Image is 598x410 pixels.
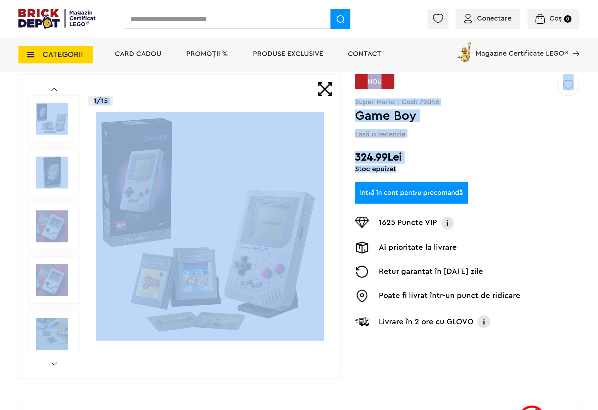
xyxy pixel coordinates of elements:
[88,96,113,106] p: 1/15
[477,315,491,329] img: Info livrare cu GLOVO
[355,317,369,326] img: Livrare Glovo
[36,210,68,242] img: Game Boy LEGO 72046
[355,242,369,254] img: Livrare
[355,99,580,106] p: Super Mario | Cod: 72046
[477,15,512,22] span: Conectare
[464,15,512,22] a: Conectare
[43,51,83,58] span: CATEGORII
[36,264,68,296] img: Seturi Lego Game Boy
[51,363,57,366] a: Next
[51,88,57,91] a: Prev
[355,109,557,122] h1: Game Boy
[379,217,437,230] p: 1625 Puncte VIP
[36,318,68,350] img: LEGO Super Mario Game Boy
[355,129,405,139] span: Lasă o recenzie
[564,15,572,23] small: 0
[115,50,161,57] a: Card Cadou
[379,316,474,327] p: Livrare în 2 ore cu GLOVO
[355,74,394,89] div: NOU
[355,290,369,303] img: Easybox
[355,151,580,164] h2: 324.99Lei
[355,217,369,228] img: Puncte VIP
[36,103,68,135] img: Game Boy
[379,266,483,278] p: Retur garantat în [DATE] zile
[379,242,457,254] p: Ai prioritate la livrare
[355,182,468,204] a: Intră în cont pentru precomandă
[441,217,455,230] img: Info VIP
[550,15,562,22] span: Coș
[348,50,381,57] a: Contact
[569,41,580,48] a: Magazine Certificate LEGO®
[186,50,228,57] a: PROMOȚII %
[379,290,520,303] p: Poate fi livrat într-un punct de ridicare
[36,157,68,189] img: Game Boy
[355,165,580,173] div: Stoc epuizat
[96,112,324,341] img: Game Boy
[253,50,323,57] a: Produse exclusive
[355,266,369,278] img: Returnare
[476,41,569,57] span: Magazine Certificate LEGO®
